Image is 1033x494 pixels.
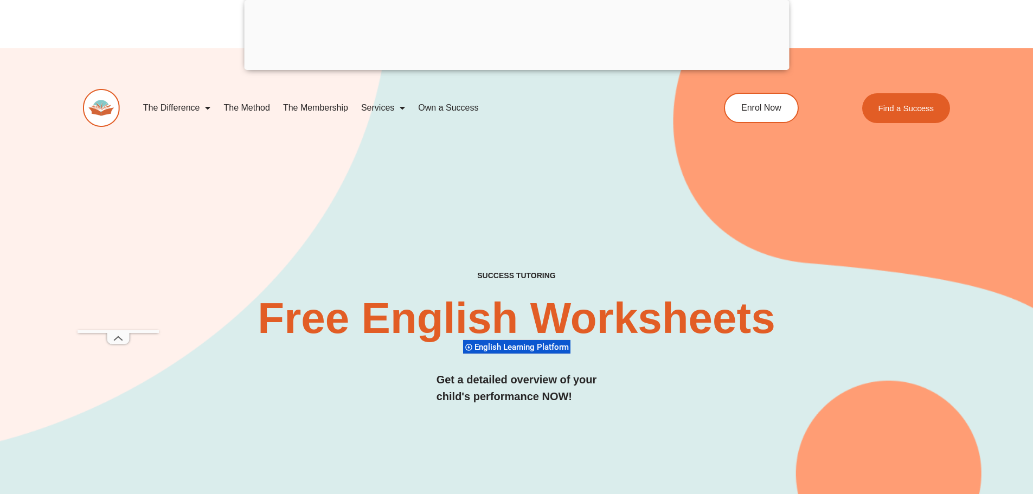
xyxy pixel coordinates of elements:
[137,95,217,120] a: The Difference
[724,93,799,123] a: Enrol Now
[862,93,951,123] a: Find a Success
[78,25,159,330] iframe: Advertisement
[852,371,1033,494] iframe: Chat Widget
[474,342,572,352] span: English Learning Platform
[217,95,276,120] a: The Method
[277,95,355,120] a: The Membership
[741,104,781,112] span: Enrol Now
[230,297,803,340] h2: Free English Worksheets​
[463,339,570,354] div: English Learning Platform
[412,95,485,120] a: Own a Success
[355,95,412,120] a: Services
[437,371,597,405] h3: Get a detailed overview of your child's performance NOW!
[388,271,645,280] h4: SUCCESS TUTORING​
[878,104,934,112] span: Find a Success
[137,95,675,120] nav: Menu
